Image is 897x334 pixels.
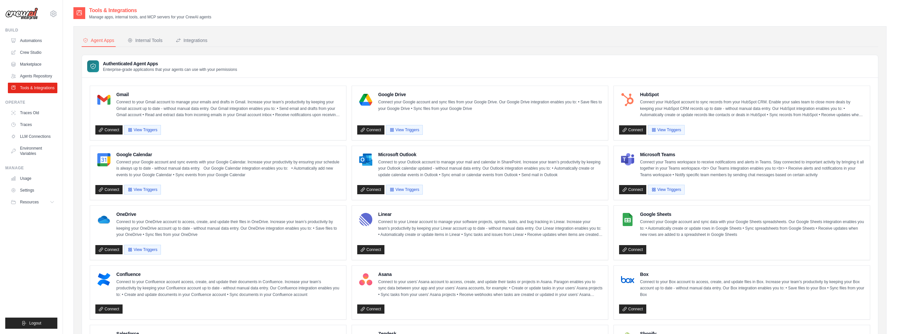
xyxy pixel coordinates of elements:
[8,185,57,196] a: Settings
[378,159,603,178] p: Connect to your Outlook account to manage your mail and calendar in SharePoint. Increase your tea...
[359,93,372,106] img: Google Drive Logo
[8,108,57,118] a: Traces Old
[619,185,646,194] a: Connect
[89,7,211,14] h2: Tools & Integrations
[621,273,634,286] img: Box Logo
[116,271,341,278] h4: Confluence
[97,273,110,286] img: Confluence Logo
[29,321,41,326] span: Logout
[386,185,423,195] button: View Triggers
[5,28,57,33] div: Build
[174,34,209,47] button: Integrations
[116,91,341,98] h4: Gmail
[8,59,57,70] a: Marketplace
[378,271,603,278] h4: Asana
[357,245,384,254] a: Connect
[82,34,116,47] button: Agent Apps
[5,100,57,105] div: Operate
[378,151,603,158] h4: Microsoft Outlook
[8,35,57,46] a: Automations
[95,304,123,314] a: Connect
[621,153,634,166] img: Microsoft Teams Logo
[126,34,164,47] button: Internal Tools
[359,213,372,226] img: Linear Logo
[116,211,341,218] h4: OneDrive
[95,185,123,194] a: Connect
[127,37,163,44] div: Internal Tools
[619,245,646,254] a: Connect
[5,165,57,171] div: Manage
[8,197,57,207] button: Resources
[97,213,110,226] img: OneDrive Logo
[8,143,57,159] a: Environment Variables
[124,245,161,255] button: View Triggers
[357,304,384,314] a: Connect
[116,159,341,178] p: Connect your Google account and sync events with your Google Calendar. Increase your productivity...
[8,83,57,93] a: Tools & Integrations
[648,125,685,135] button: View Triggers
[103,67,237,72] p: Enterprise-grade applications that your agents can use with your permissions
[89,14,211,20] p: Manage apps, internal tools, and MCP servers for your CrewAI agents
[83,37,114,44] div: Agent Apps
[386,125,423,135] button: View Triggers
[124,125,161,135] button: View Triggers
[640,91,865,98] h4: HubSpot
[621,213,634,226] img: Google Sheets Logo
[640,151,865,158] h4: Microsoft Teams
[640,279,865,298] p: Connect to your Box account to access, create, and update files in Box. Increase your team’s prod...
[359,273,372,286] img: Asana Logo
[619,304,646,314] a: Connect
[621,93,634,106] img: HubSpot Logo
[95,245,123,254] a: Connect
[648,185,685,195] button: View Triggers
[640,211,865,218] h4: Google Sheets
[357,185,384,194] a: Connect
[116,151,341,158] h4: Google Calendar
[124,185,161,195] button: View Triggers
[95,125,123,135] a: Connect
[357,125,384,135] a: Connect
[97,93,110,106] img: Gmail Logo
[8,71,57,81] a: Agents Repository
[640,159,865,178] p: Connect your Teams workspace to receive notifications and alerts in Teams. Stay connected to impo...
[97,153,110,166] img: Google Calendar Logo
[8,173,57,184] a: Usage
[640,271,865,278] h4: Box
[116,99,341,118] p: Connect to your Gmail account to manage your emails and drafts in Gmail. Increase your team’s pro...
[103,60,237,67] h3: Authenticated Agent Apps
[359,153,372,166] img: Microsoft Outlook Logo
[116,219,341,238] p: Connect to your OneDrive account to access, create, and update their files in OneDrive. Increase ...
[5,318,57,329] button: Logout
[378,211,603,218] h4: Linear
[378,99,603,112] p: Connect your Google account and sync files from your Google Drive. Our Google Drive integration e...
[8,131,57,142] a: LLM Connections
[8,119,57,130] a: Traces
[640,99,865,118] p: Connect your HubSpot account to sync records from your HubSpot CRM. Enable your sales team to clo...
[116,279,341,298] p: Connect to your Confluence account access, create, and update their documents in Confluence. Incr...
[378,279,603,298] p: Connect to your users’ Asana account to access, create, and update their tasks or projects in Asa...
[619,125,646,135] a: Connect
[176,37,207,44] div: Integrations
[5,8,38,20] img: Logo
[378,91,603,98] h4: Google Drive
[8,47,57,58] a: Crew Studio
[378,219,603,238] p: Connect to your Linear account to manage your software projects, sprints, tasks, and bug tracking...
[640,219,865,238] p: Connect your Google account and sync data with your Google Sheets spreadsheets. Our Google Sheets...
[20,199,39,205] span: Resources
